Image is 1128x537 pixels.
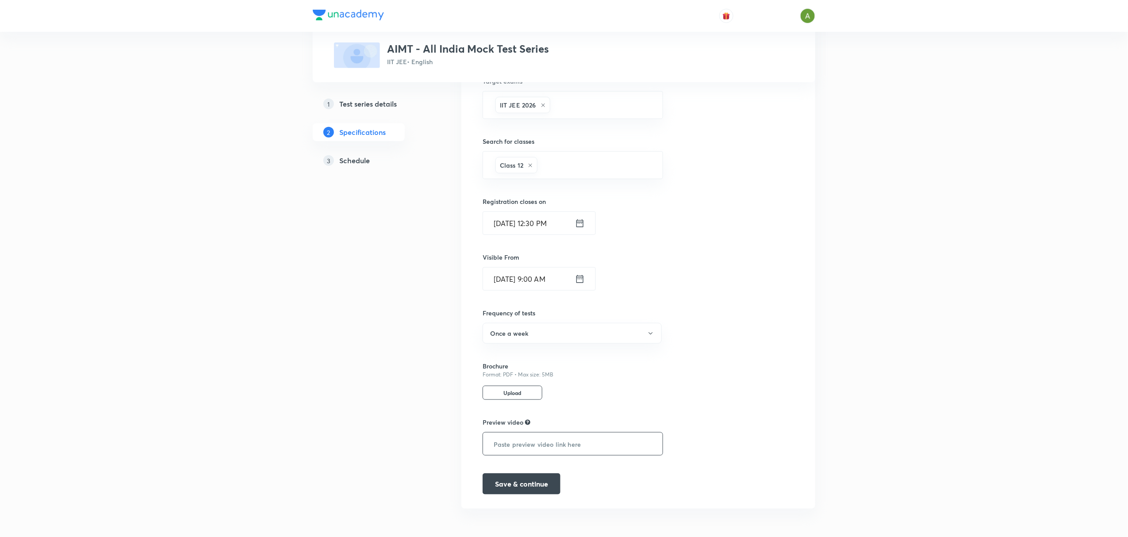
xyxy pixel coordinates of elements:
img: fallback-thumbnail.png [334,42,380,68]
input: Paste preview video link here [483,433,663,455]
p: 2 [323,127,334,138]
button: Save & continue [483,473,560,495]
a: 1Test series details [313,95,433,113]
h6: Preview video [483,418,523,427]
a: Company Logo [313,10,384,23]
img: Company Logo [313,10,384,20]
p: Format: PDF • Max size: 5MB [483,371,663,379]
button: Open [658,165,660,166]
p: 3 [323,155,334,166]
button: avatar [719,9,733,23]
button: Open [658,104,660,106]
h6: Brochure [483,361,663,371]
h5: Schedule [339,155,370,166]
h6: Frequency of tests [483,308,663,318]
img: avatar [722,12,730,20]
h5: Test series details [339,99,397,109]
img: Ajay A [800,8,815,23]
h5: Specifications [339,127,386,138]
h6: IIT JEE 2026 [500,100,536,110]
h6: Visible From [483,253,656,262]
p: 1 [323,99,334,109]
a: 3Schedule [313,152,433,169]
div: Explain about your course, what you’ll be teaching, how it will help learners in their preparation [525,418,530,426]
h6: Class 12 [500,161,523,170]
button: Once a week [483,323,662,344]
p: Upload [483,386,542,400]
h3: AIMT - All India Mock Test Series [387,42,549,55]
p: IIT JEE • English [387,57,549,66]
h6: Search for classes [483,137,663,146]
h6: Registration closes on [483,197,656,206]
